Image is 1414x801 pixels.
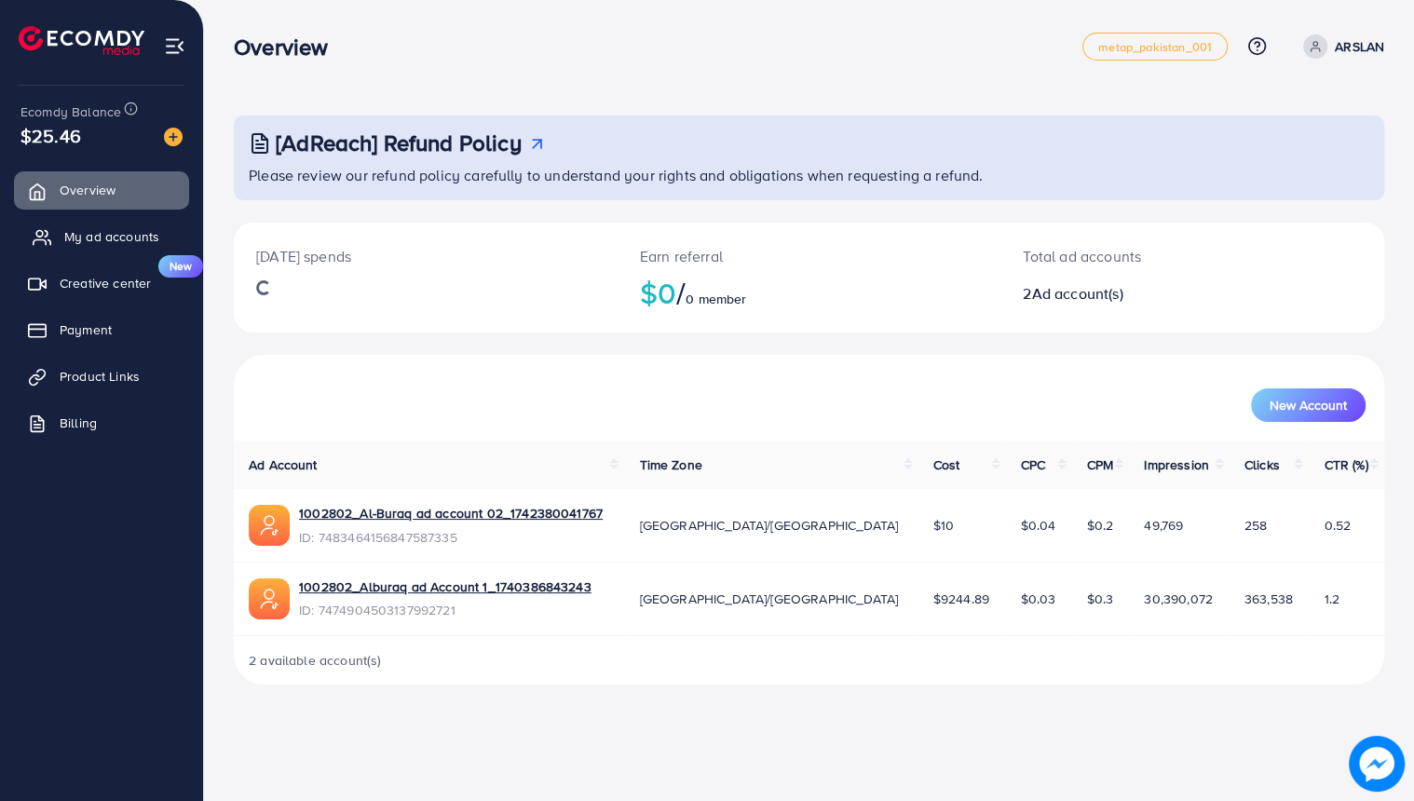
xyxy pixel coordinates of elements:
[299,528,603,547] span: ID: 7483464156847587335
[249,651,382,670] span: 2 available account(s)
[14,171,189,209] a: Overview
[1098,41,1212,53] span: metap_pakistan_001
[1244,516,1267,535] span: 258
[1023,285,1266,303] h2: 2
[1021,590,1056,608] span: $0.03
[686,290,746,308] span: 0 member
[639,455,701,474] span: Time Zone
[14,404,189,441] a: Billing
[1244,590,1293,608] span: 363,538
[1251,388,1366,422] button: New Account
[640,245,979,267] p: Earn referral
[249,505,290,546] img: ic-ads-acc.e4c84228.svg
[158,255,203,278] span: New
[234,34,343,61] h3: Overview
[1021,455,1045,474] span: CPC
[1335,35,1384,58] p: ARSLAN
[1087,455,1113,474] span: CPM
[1324,590,1339,608] span: 1.2
[299,601,591,619] span: ID: 7474904503137992721
[19,26,144,55] img: logo
[64,227,159,246] span: My ad accounts
[14,358,189,395] a: Product Links
[14,311,189,348] a: Payment
[1270,399,1347,412] span: New Account
[164,35,185,57] img: menu
[1324,516,1351,535] span: 0.52
[299,577,591,596] a: 1002802_Alburaq ad Account 1_1740386843243
[1324,455,1367,474] span: CTR (%)
[164,128,183,146] img: image
[639,516,898,535] span: [GEOGRAPHIC_DATA]/[GEOGRAPHIC_DATA]
[933,590,989,608] span: $9244.89
[1296,34,1384,59] a: ARSLAN
[1144,516,1183,535] span: 49,769
[14,218,189,255] a: My ad accounts
[1031,283,1122,304] span: Ad account(s)
[249,164,1373,186] p: Please review our refund policy carefully to understand your rights and obligations when requesti...
[1021,516,1056,535] span: $0.04
[933,516,954,535] span: $10
[20,122,81,149] span: $25.46
[639,590,898,608] span: [GEOGRAPHIC_DATA]/[GEOGRAPHIC_DATA]
[1023,245,1266,267] p: Total ad accounts
[256,245,595,267] p: [DATE] spends
[60,367,140,386] span: Product Links
[299,504,603,523] a: 1002802_Al-Buraq ad account 02_1742380041767
[1082,33,1228,61] a: metap_pakistan_001
[1087,516,1114,535] span: $0.2
[276,129,522,156] h3: [AdReach] Refund Policy
[60,274,151,292] span: Creative center
[1349,736,1405,792] img: image
[676,271,686,314] span: /
[1244,455,1280,474] span: Clicks
[60,181,116,199] span: Overview
[249,578,290,619] img: ic-ads-acc.e4c84228.svg
[60,414,97,432] span: Billing
[1087,590,1114,608] span: $0.3
[1144,455,1209,474] span: Impression
[20,102,121,121] span: Ecomdy Balance
[14,265,189,302] a: Creative centerNew
[249,455,318,474] span: Ad Account
[60,320,112,339] span: Payment
[933,455,960,474] span: Cost
[640,275,979,310] h2: $0
[1144,590,1213,608] span: 30,390,072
